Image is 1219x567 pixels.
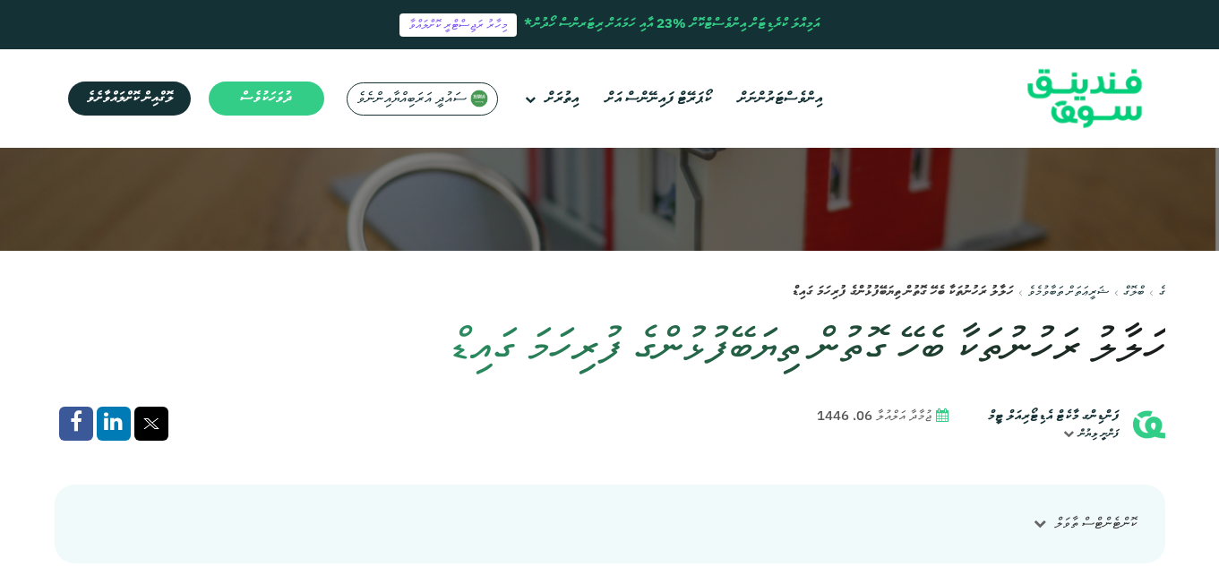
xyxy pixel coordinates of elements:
[605,91,711,107] font: ކޯޕަރޭޓް ފައިނޭންސް އަށް
[408,20,508,32] font: މިހާރު ރަޖިސްޓްރީ ކޮށްލައްވާ
[734,84,827,114] a: އިންވެސްޓަރުންނަށް
[997,54,1172,144] img: ލޯގޯ
[1027,286,1109,298] a: ޝަރީޢަތަށް ތަބާވުމެވެ
[399,13,517,37] a: މިހާރު ރަޖިސްޓްރީ ކޮށްލައްވާ
[68,82,191,116] a: ލޮގްއިން ކޮށްލައްވާށެވެ
[1078,429,1119,440] font: ފަންނީ ލިޔުން
[545,91,579,107] font: އިތުރަށް
[1133,408,1165,441] img: ބްލޮގް ލިޔުންތެރިޔާ
[988,410,1119,423] font: ފަންޑިންގ މާކެޓް އެޑިޓޯރިއަލް ޓީމް
[524,18,820,30] font: އަމިއްލަ ކްރެޑިޓަށް އިންވެސްޓްކޮށް %23 އާއި ހަމައަށް ރިޓަރންސް ހޯދުން*
[86,91,173,105] font: ލޮގްއިން ކޮށްލައްވާށެވެ
[356,91,467,107] font: ސައުދީ އަރަބިއްޔާއިންނެވެ
[738,91,822,107] font: އިންވެސްޓަރުންނަށް
[817,410,931,423] font: ޖުމާދާ އަލްއުލާ 06، 1446
[143,418,159,429] img: ޓްވިޓާގައެވެ
[1055,517,1137,530] font: ކޮންޓެންޓްސް ތާވަލް
[240,91,292,105] font: ދުވަހަކުވެސް
[1158,286,1165,298] a: ގެ
[601,84,716,114] a: ކޯޕަރޭޓް ފައިނޭންސް އަށް
[1123,286,1144,298] a: ބްލޮގް
[448,326,1165,371] font: ހަލާލު ރަހުނުތަކާ ބެހޭ ގޮތުން ތިޔަބޭފުޅުންގެ ފުރިހަމަ ގައިޑް
[470,90,488,107] img: އެސްއޭ ދިދަ
[792,286,1013,298] font: ހަލާލު ރަހުނުތަކާ ބެހޭ ގޮތުން ތިޔަބޭފުޅުންގެ ފުރިހަމަ ގައިޑް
